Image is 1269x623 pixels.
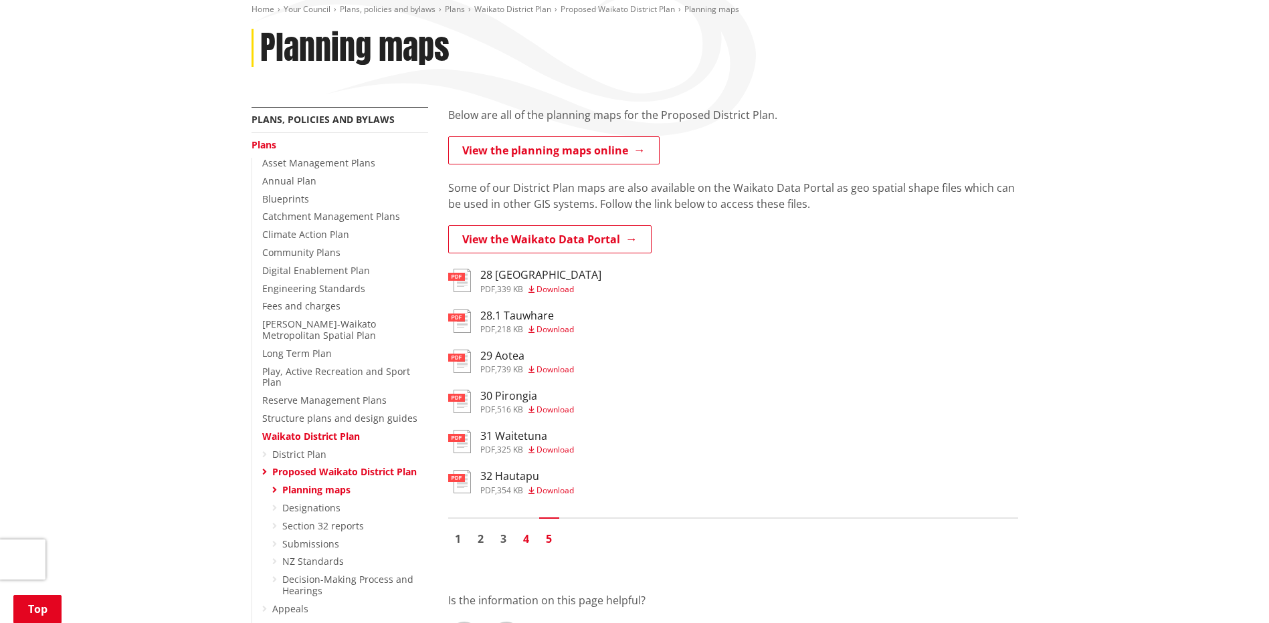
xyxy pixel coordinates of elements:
a: Go to page 4 [516,529,536,549]
p: Below are all of the planning maps for the Proposed District Plan. [448,107,1018,123]
span: Download [536,364,574,375]
nav: Pagination [448,517,1018,552]
div: , [480,446,574,454]
span: Planning maps [684,3,739,15]
div: , [480,366,574,374]
span: pdf [480,364,495,375]
span: Download [536,324,574,335]
span: 325 KB [497,444,523,455]
a: Page 5 [539,529,559,549]
a: NZ Standards [282,555,344,568]
a: Reserve Management Plans [262,394,387,406]
span: pdf [480,485,495,496]
h3: 31 Waitetuna [480,430,574,443]
a: 28 [GEOGRAPHIC_DATA] pdf,339 KB Download [448,269,601,293]
a: Proposed Waikato District Plan [561,3,675,15]
span: Download [536,485,574,496]
a: Designations [282,501,340,514]
a: Submissions [282,537,339,550]
iframe: Messenger Launcher [1207,567,1256,615]
span: Download [536,444,574,455]
h3: 28.1 Tauwhare [480,309,574,322]
a: Plans, policies and bylaws [252,113,395,126]
a: Go to page 2 [471,529,491,549]
a: Decision-Making Process and Hearings [282,573,413,597]
div: , [480,326,574,334]
a: Appeals [272,602,308,615]
span: Download [536,404,574,415]
p: Some of our District Plan maps are also available on the Waikato Data Portal as geo spatial shape... [448,180,1018,212]
a: Section 32 reports [282,519,364,532]
img: document-pdf.svg [448,350,471,373]
a: Engineering Standards [262,282,365,295]
a: View the Waikato Data Portal [448,225,652,253]
span: pdf [480,283,495,295]
img: document-pdf.svg [448,309,471,333]
a: 28.1 Tauwhare pdf,218 KB Download [448,309,574,334]
a: Asset Management Plans [262,156,375,169]
a: Your Council [284,3,330,15]
a: Home [252,3,274,15]
span: 739 KB [497,364,523,375]
a: Waikato District Plan [474,3,551,15]
h3: 30 Pirongia [480,390,574,402]
a: [PERSON_NAME]-Waikato Metropolitan Spatial Plan [262,318,376,342]
span: 339 KB [497,283,523,295]
p: Is the information on this page helpful? [448,592,1018,608]
a: Top [13,595,62,623]
span: pdf [480,324,495,335]
a: Go to page 3 [494,529,514,549]
a: District Plan [272,448,326,461]
a: 30 Pirongia pdf,516 KB Download [448,390,574,414]
a: Annual Plan [262,174,316,187]
a: Structure plans and design guides [262,412,417,424]
a: Go to page 1 [448,529,468,549]
a: Plans [445,3,465,15]
h3: 29 Aotea [480,350,574,362]
a: Proposed Waikato District Plan [272,465,417,478]
a: 31 Waitetuna pdf,325 KB Download [448,430,574,454]
a: Plans [252,138,276,151]
a: Blueprints [262,193,309,205]
a: 32 Hautapu pdf,354 KB Download [448,470,574,494]
span: pdf [480,444,495,455]
span: 354 KB [497,485,523,496]
img: document-pdf.svg [448,269,471,292]
span: 516 KB [497,404,523,415]
a: Catchment Management Plans [262,210,400,223]
a: Climate Action Plan [262,228,349,241]
a: Community Plans [262,246,340,259]
div: , [480,285,601,293]
a: Digital Enablement Plan [262,264,370,277]
h3: 28 [GEOGRAPHIC_DATA] [480,269,601,281]
span: Download [536,283,574,295]
a: View the planning maps online [448,136,660,164]
a: Planning maps [282,483,351,496]
a: Long Term Plan [262,347,332,360]
img: document-pdf.svg [448,390,471,413]
a: Fees and charges [262,299,340,312]
h1: Planning maps [260,29,450,68]
a: 29 Aotea pdf,739 KB Download [448,350,574,374]
span: pdf [480,404,495,415]
h3: 32 Hautapu [480,470,574,483]
a: Waikato District Plan [262,430,360,443]
nav: breadcrumb [252,4,1018,15]
img: document-pdf.svg [448,470,471,493]
span: 218 KB [497,324,523,335]
a: Play, Active Recreation and Sport Plan [262,365,410,389]
div: , [480,406,574,414]
div: , [480,487,574,495]
img: document-pdf.svg [448,430,471,453]
a: Plans, policies and bylaws [340,3,435,15]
